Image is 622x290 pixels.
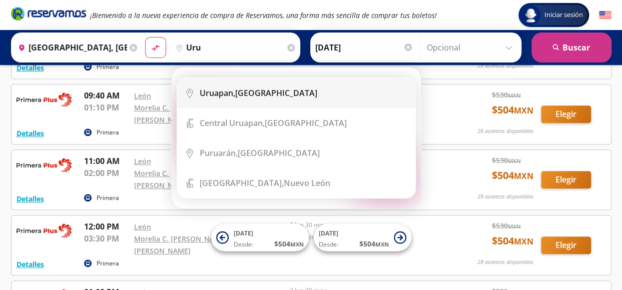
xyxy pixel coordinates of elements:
[508,91,521,99] small: MXN
[541,171,591,188] button: Elegir
[319,240,338,249] span: Desde:
[477,192,533,201] p: 29 asientos disponibles
[97,193,119,202] p: Primera
[90,10,437,20] em: ¡Bienvenido a la nueva experiencia de compra de Reservamos, una forma más sencilla de comprar tus...
[508,157,521,164] small: MXN
[200,87,235,98] b: Uruapan,
[134,91,151,100] a: León
[211,224,309,251] button: [DATE]Desde:$504MXN
[492,155,521,165] span: $ 530
[134,222,151,231] a: León
[17,128,44,138] button: Detalles
[11,6,86,21] i: Brand Logo
[508,222,521,230] small: MXN
[477,258,533,266] p: 28 asientos disponibles
[17,220,72,240] img: RESERVAMOS
[531,32,611,62] button: Buscar
[492,168,533,183] span: $ 504
[134,234,227,255] a: Morelia C. [PERSON_NAME] [PERSON_NAME]
[200,87,317,98] div: [GEOGRAPHIC_DATA]
[17,193,44,204] button: Detalles
[11,6,86,24] a: Brand Logo
[84,232,129,244] p: 03:30 PM
[200,117,265,128] b: Central Uruapan,
[514,170,533,181] small: MXN
[427,35,516,60] input: Opcional
[84,155,129,167] p: 11:00 AM
[200,177,330,188] div: Nuevo León
[314,224,411,251] button: [DATE]Desde:$504MXN
[97,128,119,137] p: Primera
[234,240,253,249] span: Desde:
[492,102,533,117] span: $ 504
[599,9,611,21] button: English
[200,177,284,188] b: [GEOGRAPHIC_DATA],
[97,62,119,71] p: Primera
[84,101,129,113] p: 01:10 PM
[540,10,587,20] span: Iniciar sesión
[84,89,129,101] p: 09:40 AM
[319,229,338,237] span: [DATE]
[134,168,227,190] a: Morelia C. [PERSON_NAME] [PERSON_NAME]
[290,240,304,248] small: MXN
[17,259,44,269] button: Detalles
[200,147,320,158] div: [GEOGRAPHIC_DATA]
[200,117,347,128] div: [GEOGRAPHIC_DATA]
[234,229,253,237] span: [DATE]
[97,259,119,268] p: Primera
[477,61,533,70] p: 29 asientos disponibles
[359,238,389,249] span: $ 504
[477,127,533,135] p: 28 asientos disponibles
[514,105,533,116] small: MXN
[375,240,389,248] small: MXN
[17,155,72,175] img: RESERVAMOS
[134,156,151,166] a: León
[84,220,129,232] p: 12:00 PM
[492,233,533,248] span: $ 504
[315,35,413,60] input: Elegir Fecha
[492,220,521,231] span: $ 530
[200,147,238,158] b: Puruarán,
[274,238,304,249] span: $ 504
[14,35,127,60] input: Buscar Origen
[290,220,441,229] p: 3 hrs 30 mins
[541,236,591,254] button: Elegir
[492,89,521,100] span: $ 530
[514,236,533,247] small: MXN
[17,62,44,73] button: Detalles
[17,89,72,109] img: RESERVAMOS
[172,35,285,60] input: Buscar Destino
[541,105,591,123] button: Elegir
[134,103,227,124] a: Morelia C. [PERSON_NAME] [PERSON_NAME]
[84,167,129,179] p: 02:00 PM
